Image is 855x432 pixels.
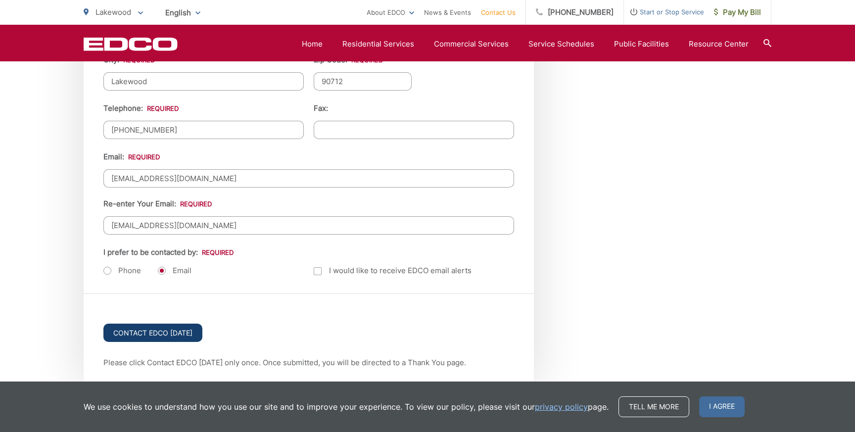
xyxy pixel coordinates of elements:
span: English [158,4,208,21]
label: Phone [103,266,141,276]
a: Residential Services [342,38,414,50]
label: Email [158,266,191,276]
label: Telephone: [103,104,179,113]
a: Contact Us [481,6,516,18]
input: Contact EDCO [DATE] [103,324,202,342]
a: Commercial Services [434,38,509,50]
label: I would like to receive EDCO email alerts [314,265,472,277]
a: Tell me more [618,396,689,417]
a: Home [302,38,323,50]
label: Email: [103,152,160,161]
a: Public Facilities [614,38,669,50]
a: Service Schedules [528,38,594,50]
label: Re-enter Your Email: [103,199,212,208]
a: Resource Center [689,38,749,50]
span: I agree [699,396,745,417]
a: privacy policy [535,401,588,413]
span: Lakewood [95,7,131,17]
a: News & Events [424,6,471,18]
p: Please click Contact EDCO [DATE] only once. Once submitted, you will be directed to a Thank You p... [103,357,514,369]
a: EDCD logo. Return to the homepage. [84,37,178,51]
a: About EDCO [367,6,414,18]
label: I prefer to be contacted by: [103,248,234,257]
p: We use cookies to understand how you use our site and to improve your experience. To view our pol... [84,401,609,413]
span: Pay My Bill [714,6,761,18]
label: Fax: [314,104,328,113]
